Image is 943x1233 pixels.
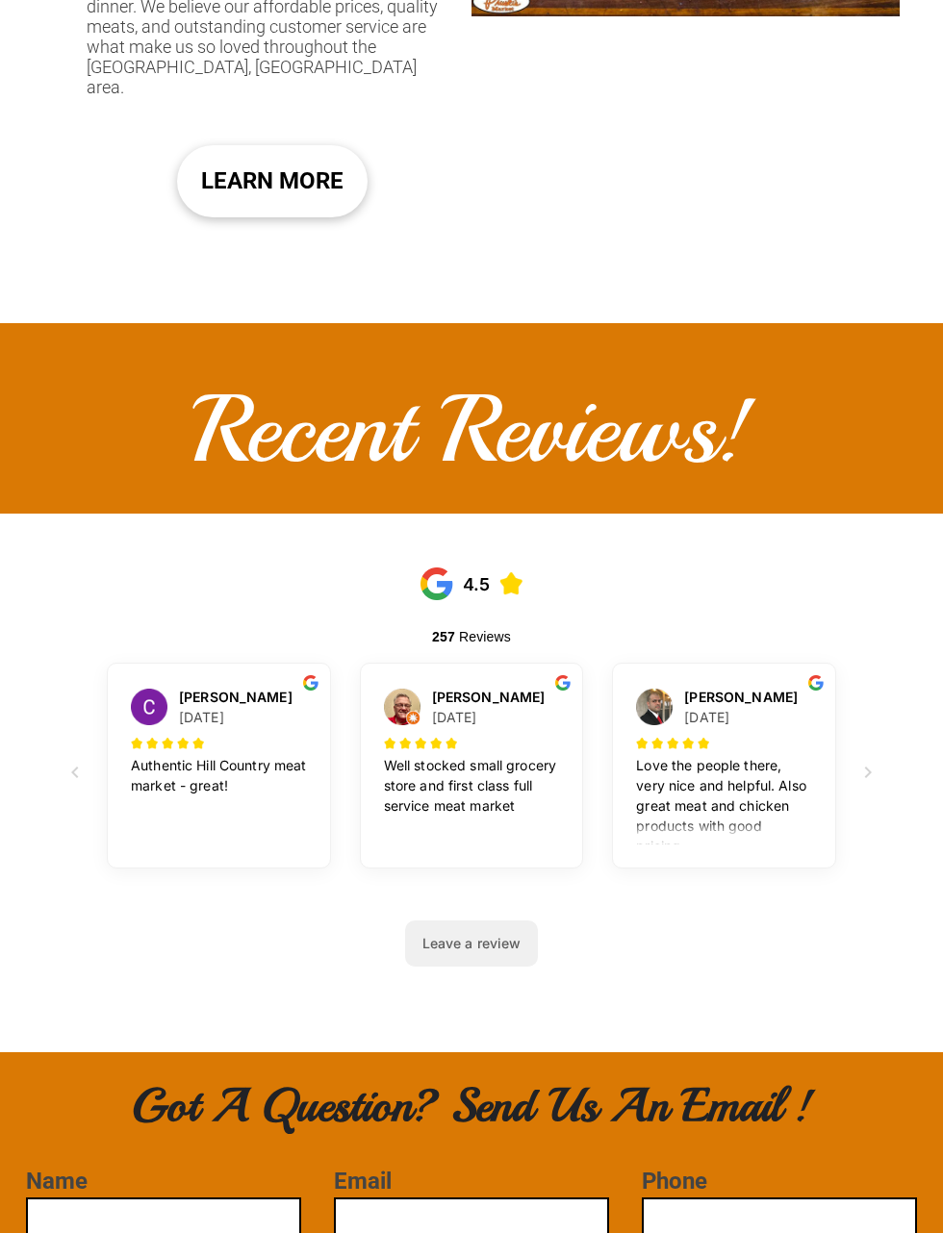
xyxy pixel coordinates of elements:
[192,370,752,490] span: Recent Reviews!
[642,1168,917,1195] label: Phone
[177,145,368,217] a: LEARN MORE
[26,1168,301,1195] label: Name
[334,1168,609,1195] label: Email
[201,152,344,210] span: LEARN MORE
